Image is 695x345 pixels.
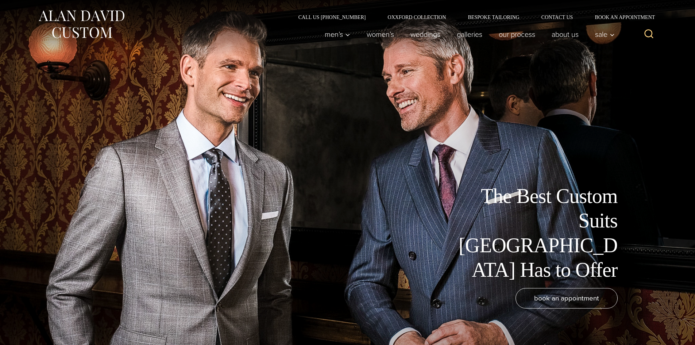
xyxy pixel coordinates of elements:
[287,15,658,20] nav: Secondary Navigation
[516,288,618,308] a: book an appointment
[584,15,657,20] a: Book an Appointment
[377,15,457,20] a: Oxxford Collection
[38,8,125,41] img: Alan David Custom
[453,184,618,282] h1: The Best Custom Suits [GEOGRAPHIC_DATA] Has to Offer
[595,31,615,38] span: Sale
[490,27,543,42] a: Our Process
[316,27,618,42] nav: Primary Navigation
[325,31,350,38] span: Men’s
[457,15,530,20] a: Bespoke Tailoring
[287,15,377,20] a: Call Us [PHONE_NUMBER]
[543,27,587,42] a: About Us
[402,27,448,42] a: weddings
[640,26,658,43] button: View Search Form
[448,27,490,42] a: Galleries
[358,27,402,42] a: Women’s
[534,293,599,303] span: book an appointment
[530,15,584,20] a: Contact Us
